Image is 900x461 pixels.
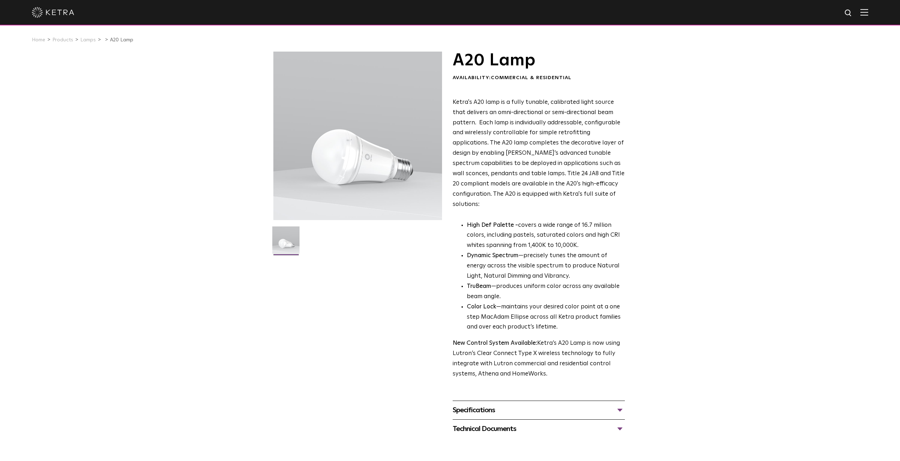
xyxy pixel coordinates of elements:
[467,304,496,310] strong: Color Lock
[467,220,625,251] p: covers a wide range of 16.7 million colors, including pastels, saturated colors and high CRI whit...
[272,226,300,259] img: A20-Lamp-2021-Web-Square
[467,222,518,228] strong: High Def Palette -
[453,52,625,69] h1: A20 Lamp
[52,37,73,42] a: Products
[453,338,625,379] p: Ketra’s A20 Lamp is now using Lutron’s Clear Connect Type X wireless technology to fully integrat...
[844,9,853,18] img: search icon
[467,253,518,259] strong: Dynamic Spectrum
[32,37,45,42] a: Home
[80,37,96,42] a: Lamps
[453,99,625,207] span: Ketra's A20 lamp is a fully tunable, calibrated light source that delivers an omni-directional or...
[453,75,625,82] div: Availability:
[453,423,625,435] div: Technical Documents
[491,75,571,80] span: Commercial & Residential
[467,251,625,282] li: —precisely tunes the amount of energy across the visible spectrum to produce Natural Light, Natur...
[453,340,537,346] strong: New Control System Available:
[467,302,625,333] li: —maintains your desired color point at a one step MacAdam Ellipse across all Ketra product famili...
[110,37,133,42] a: A20 Lamp
[467,282,625,302] li: —produces uniform color across any available beam angle.
[453,404,625,416] div: Specifications
[860,9,868,16] img: Hamburger%20Nav.svg
[32,7,74,18] img: ketra-logo-2019-white
[467,283,491,289] strong: TruBeam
